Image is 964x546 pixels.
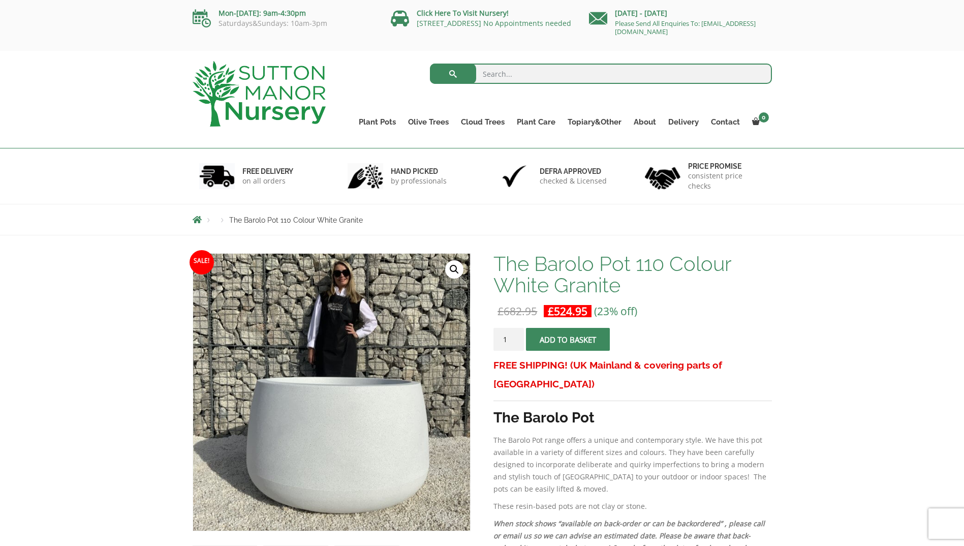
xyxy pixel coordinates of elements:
[540,167,607,176] h6: Defra approved
[193,61,326,127] img: logo
[540,176,607,186] p: checked & Licensed
[229,216,363,224] span: The Barolo Pot 110 Colour White Granite
[645,161,680,192] img: 4.jpg
[430,64,772,84] input: Search...
[417,18,571,28] a: [STREET_ADDRESS] No Appointments needed
[193,254,470,531] img: The Barolo Pot 110 Colour White Granite - IMG 8125 scaled
[589,7,772,19] p: [DATE] - [DATE]
[391,176,447,186] p: by professionals
[353,115,402,129] a: Plant Pots
[493,253,771,296] h1: The Barolo Pot 110 Colour White Granite
[526,328,610,351] button: Add to basket
[705,115,746,129] a: Contact
[190,250,214,275] span: Sale!
[455,115,511,129] a: Cloud Trees
[193,7,376,19] p: Mon-[DATE]: 9am-4:30pm
[628,115,662,129] a: About
[759,112,769,123] span: 0
[199,163,235,189] img: 1.jpg
[562,115,628,129] a: Topiary&Other
[548,304,587,318] bdi: 524.95
[391,167,447,176] h6: hand picked
[493,434,771,495] p: The Barolo Pot range offers a unique and contemporary style. We have this pot available in a vari...
[493,356,771,393] h3: FREE SHIPPING! (UK Mainland & covering parts of [GEOGRAPHIC_DATA])
[548,304,554,318] span: £
[497,304,504,318] span: £
[242,176,293,186] p: on all orders
[594,304,637,318] span: (23% off)
[662,115,705,129] a: Delivery
[493,328,524,351] input: Product quantity
[511,115,562,129] a: Plant Care
[746,115,772,129] a: 0
[242,167,293,176] h6: FREE DELIVERY
[402,115,455,129] a: Olive Trees
[445,260,463,279] a: View full-screen image gallery
[497,304,537,318] bdi: 682.95
[348,163,383,189] img: 2.jpg
[688,162,765,171] h6: Price promise
[193,216,772,224] nav: Breadcrumbs
[493,500,771,512] p: These resin-based pots are not clay or stone.
[688,171,765,191] p: consistent price checks
[417,8,509,18] a: Click Here To Visit Nursery!
[193,19,376,27] p: Saturdays&Sundays: 10am-3pm
[496,163,532,189] img: 3.jpg
[493,409,595,426] strong: The Barolo Pot
[615,19,756,36] a: Please Send All Enquiries To: [EMAIL_ADDRESS][DOMAIN_NAME]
